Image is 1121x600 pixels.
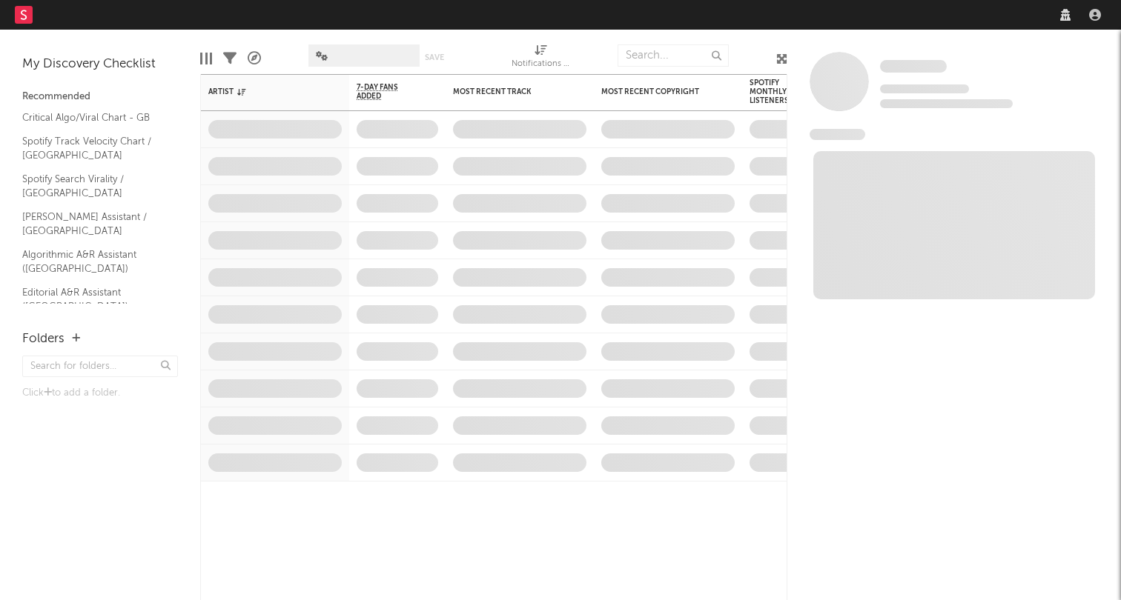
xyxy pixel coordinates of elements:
[223,37,237,80] div: Filters
[208,87,320,96] div: Artist
[425,53,444,61] button: Save
[22,247,163,277] a: Algorithmic A&R Assistant ([GEOGRAPHIC_DATA])
[357,83,416,101] span: 7-Day Fans Added
[453,87,564,96] div: Most Recent Track
[810,129,865,140] span: News Feed
[880,99,1013,108] span: 0 fans last week
[750,79,801,105] div: Spotify Monthly Listeners
[22,133,163,164] a: Spotify Track Velocity Chart / [GEOGRAPHIC_DATA]
[22,88,178,106] div: Recommended
[880,84,969,93] span: Tracking Since: [DATE]
[200,37,212,80] div: Edit Columns
[880,60,947,73] span: Some Artist
[22,209,163,239] a: [PERSON_NAME] Assistant / [GEOGRAPHIC_DATA]
[22,56,178,73] div: My Discovery Checklist
[618,44,729,67] input: Search...
[880,59,947,74] a: Some Artist
[601,87,712,96] div: Most Recent Copyright
[22,110,163,126] a: Critical Algo/Viral Chart - GB
[22,171,163,201] a: Spotify Search Virality / [GEOGRAPHIC_DATA]
[512,37,571,80] div: Notifications (Artist)
[22,330,65,348] div: Folders
[248,37,261,80] div: A&R Pipeline
[22,356,178,377] input: Search for folders...
[22,384,178,402] div: Click to add a folder.
[512,56,571,73] div: Notifications (Artist)
[22,284,163,315] a: Editorial A&R Assistant ([GEOGRAPHIC_DATA])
